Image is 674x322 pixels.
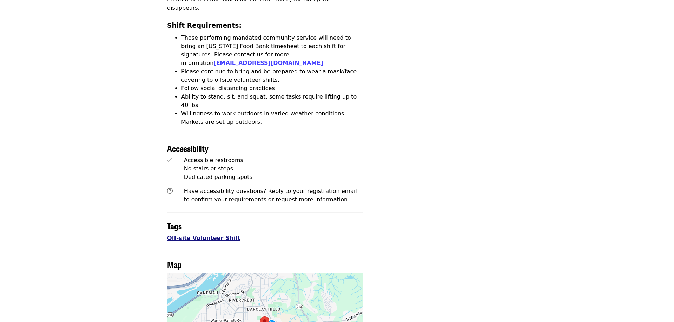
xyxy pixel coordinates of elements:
[181,93,363,109] li: Ability to stand, sit, and squat; some tasks require lifting up to 40 lbs
[184,165,363,173] div: No stairs or steps
[181,84,363,93] li: Follow social distancing practices
[167,188,173,194] i: question-circle icon
[167,220,182,232] span: Tags
[181,67,363,84] li: Please continue to bring and be prepared to wear a mask/face covering to offsite volunteer shifts.
[167,258,182,270] span: Map
[181,109,363,126] li: Willingness to work outdoors in varied weather conditions. Markets are set up outdoors.
[167,21,363,31] h3: Shift Requirements:
[181,34,363,67] li: Those performing mandated community service will need to bring an [US_STATE] Food Bank timesheet ...
[184,173,363,181] div: Dedicated parking spots
[167,157,172,163] i: check icon
[184,188,357,203] span: Have accessibility questions? Reply to your registration email to confirm your requirements or re...
[213,60,323,66] a: [EMAIL_ADDRESS][DOMAIN_NAME]
[184,156,363,165] div: Accessible restrooms
[167,142,209,154] span: Accessibility
[167,235,240,241] a: Off-site Volunteer Shift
